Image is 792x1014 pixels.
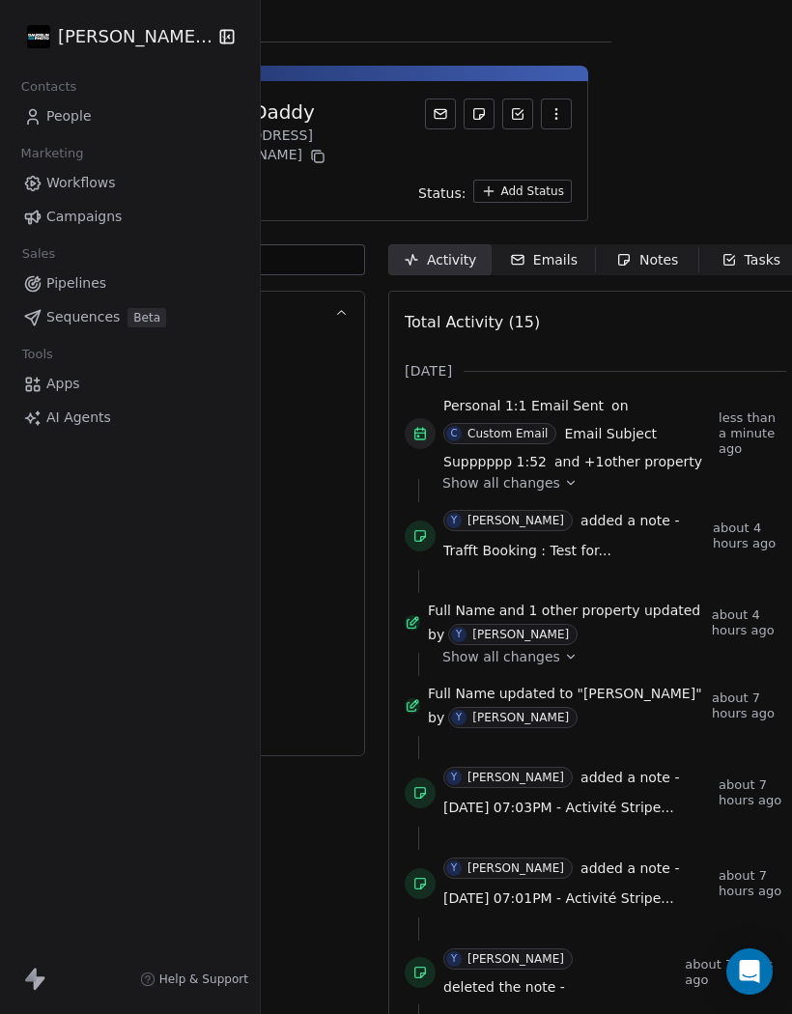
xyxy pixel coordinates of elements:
[616,250,678,270] div: Notes
[450,426,457,441] div: C
[510,250,578,270] div: Emails
[15,268,244,299] a: Pipelines
[473,180,572,203] button: Add Status
[712,690,786,721] span: about 7 hours ago
[443,977,565,997] span: deleted the note -
[719,777,786,808] span: about 7 hours ago
[46,106,92,127] span: People
[685,957,786,988] span: about 7 hours ago
[14,239,64,268] span: Sales
[15,402,244,434] a: AI Agents
[451,513,457,528] div: Y
[467,861,564,875] div: [PERSON_NAME]
[13,139,92,168] span: Marketing
[467,952,564,966] div: [PERSON_NAME]
[554,452,702,471] span: and + 1 other property
[467,771,564,784] div: [PERSON_NAME]
[14,340,61,369] span: Tools
[451,860,457,876] div: Y
[712,607,786,638] span: about 4 hours ago
[564,424,657,443] span: Email Subject
[15,167,244,199] a: Workflows
[189,99,425,126] div: Yogue Daddy
[442,647,560,666] span: Show all changes
[189,126,425,168] div: [EMAIL_ADDRESS][DOMAIN_NAME]
[15,368,244,400] a: Apps
[442,473,560,493] span: Show all changes
[46,307,120,327] span: Sequences
[23,20,206,53] button: [PERSON_NAME] Photo
[418,183,466,203] span: Status:
[58,24,214,49] span: [PERSON_NAME] Photo
[456,710,462,725] div: Y
[428,708,444,727] span: by
[442,473,773,493] a: Show all changes
[467,427,548,440] div: Custom Email
[577,684,701,703] span: "[PERSON_NAME]"
[580,768,679,787] span: added a note -
[405,361,452,380] span: [DATE]
[443,890,674,906] span: [DATE] 07:01PM - Activité Stripe...
[472,628,569,641] div: [PERSON_NAME]
[442,647,773,666] a: Show all changes
[428,625,444,644] span: by
[443,396,604,415] span: Personal 1:1 Email Sent
[13,72,85,101] span: Contacts
[443,539,611,562] a: Trafft Booking : Test for...
[713,521,786,551] span: about 4 hours ago
[140,972,248,987] a: Help & Support
[456,627,462,642] div: Y
[443,887,674,910] a: [DATE] 07:01PM - Activité Stripe...
[27,25,50,48] img: Daudelin%20Photo%20Logo%20White%202025%20Square.png
[499,601,701,620] span: and 1 other property updated
[719,410,786,457] span: less than a minute ago
[46,273,106,294] span: Pipelines
[159,972,248,987] span: Help & Support
[127,308,166,327] span: Beta
[726,948,773,995] div: Open Intercom Messenger
[428,684,495,703] span: Full Name
[451,951,457,967] div: Y
[451,770,457,785] div: Y
[46,408,111,428] span: AI Agents
[611,396,628,415] span: on
[443,452,547,471] span: Supppppp 1:52
[15,100,244,132] a: People
[46,207,122,227] span: Campaigns
[443,796,674,819] a: [DATE] 07:03PM - Activité Stripe...
[472,711,569,724] div: [PERSON_NAME]
[428,601,495,620] span: Full Name
[46,173,116,193] span: Workflows
[15,301,244,333] a: SequencesBeta
[443,543,611,558] span: Trafft Booking : Test for...
[467,514,564,527] div: [PERSON_NAME]
[15,201,244,233] a: Campaigns
[46,374,80,394] span: Apps
[719,868,786,899] span: about 7 hours ago
[580,511,679,530] span: added a note -
[721,250,781,270] div: Tasks
[499,684,574,703] span: updated to
[405,313,540,331] span: Total Activity (15)
[443,800,674,815] span: [DATE] 07:03PM - Activité Stripe...
[580,859,679,878] span: added a note -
